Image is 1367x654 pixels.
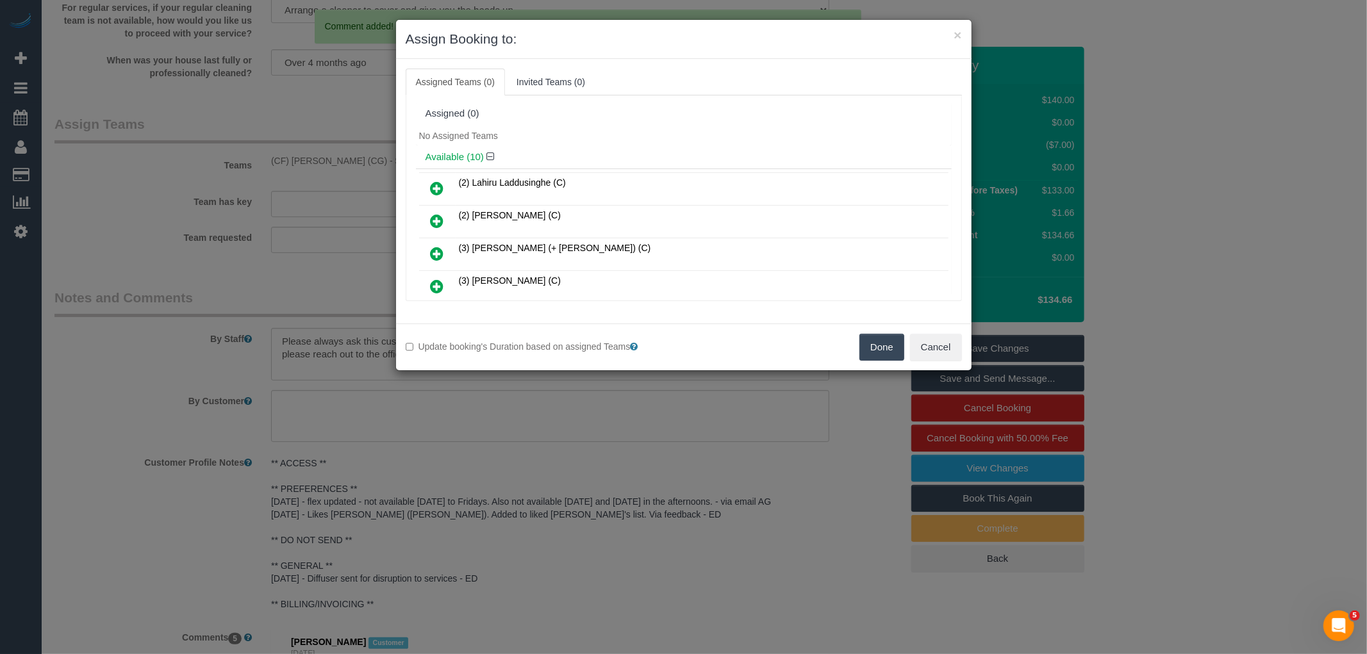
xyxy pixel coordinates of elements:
[426,152,942,163] h4: Available (10)
[426,108,942,119] div: Assigned (0)
[1350,610,1360,621] span: 5
[406,340,674,353] label: Update booking's Duration based on assigned Teams
[419,131,498,141] span: No Assigned Teams
[459,210,561,220] span: (2) [PERSON_NAME] (C)
[1323,610,1354,641] iframe: Intercom live chat
[406,69,505,95] a: Assigned Teams (0)
[459,177,566,188] span: (2) Lahiru Laddusinghe (C)
[506,69,595,95] a: Invited Teams (0)
[459,275,561,286] span: (3) [PERSON_NAME] (C)
[406,343,414,351] input: Update booking's Duration based on assigned Teams
[910,334,962,361] button: Cancel
[954,28,961,42] button: ×
[459,243,651,253] span: (3) [PERSON_NAME] (+ [PERSON_NAME]) (C)
[406,29,962,49] h3: Assign Booking to:
[859,334,904,361] button: Done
